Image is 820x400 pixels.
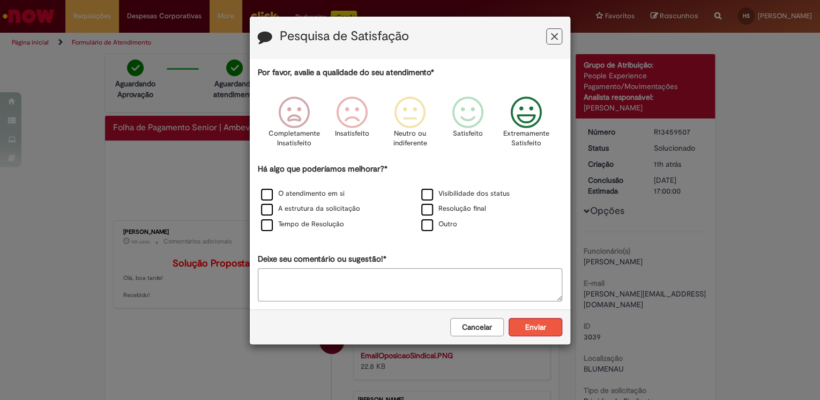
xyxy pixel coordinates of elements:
p: Extremamente Satisfeito [503,129,549,149]
label: Pesquisa de Satisfação [280,29,409,43]
p: Neutro ou indiferente [391,129,429,149]
label: Outro [421,219,457,229]
div: Insatisfeito [325,88,379,162]
label: A estrutura da solicitação [261,204,360,214]
label: Por favor, avalie a qualidade do seu atendimento* [258,67,434,78]
div: Há algo que poderíamos melhorar?* [258,164,562,233]
label: Tempo de Resolução [261,219,344,229]
label: Resolução final [421,204,486,214]
div: Satisfeito [441,88,495,162]
label: O atendimento em si [261,189,345,199]
button: Enviar [509,318,562,336]
button: Cancelar [450,318,504,336]
label: Visibilidade dos status [421,189,510,199]
p: Satisfeito [453,129,483,139]
p: Insatisfeito [335,129,369,139]
div: Neutro ou indiferente [383,88,437,162]
label: Deixe seu comentário ou sugestão!* [258,254,386,265]
div: Extremamente Satisfeito [498,88,553,162]
div: Completamente Insatisfeito [266,88,321,162]
p: Completamente Insatisfeito [269,129,320,149]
